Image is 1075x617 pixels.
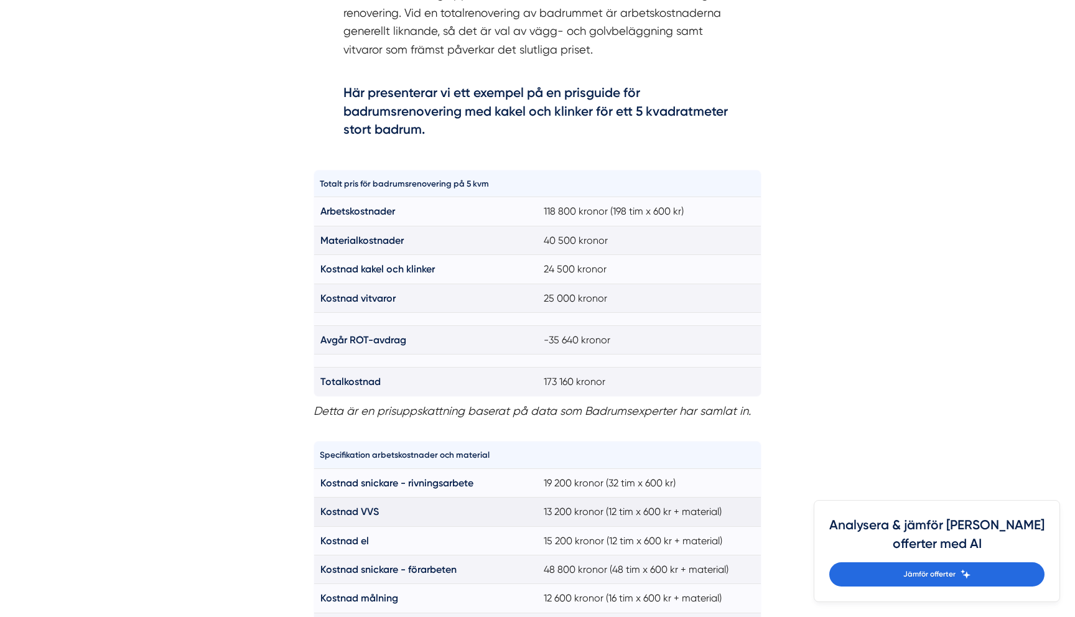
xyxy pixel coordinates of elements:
td: 19 200 kronor (32 tim x 600 kr) [537,468,761,497]
h4: Analysera & jämför [PERSON_NAME] offerter med AI [829,516,1045,562]
strong: Kostnad snickare - rivningsarbete [320,477,473,489]
strong: Materialkostnader [320,234,404,246]
strong: Kostnad snickare - förarbeten [320,564,457,575]
strong: Kostnad el [320,535,369,547]
td: 15 200 kronor (12 tim x 600 kr + material) [537,526,761,555]
strong: Totalkostnad [320,376,381,387]
strong: Kostnad VVS [320,506,379,517]
th: Specifikation arbetskostnader och material [314,442,538,468]
a: Jämför offerter [829,562,1045,587]
td: 40 500 kronor [537,226,761,254]
td: 48 800 kronor (48 tim x 600 kr + material) [537,555,761,584]
span: Jämför offerter [903,568,956,580]
td: 118 800 kronor (198 tim x 600 kr) [537,197,761,226]
strong: Avgår ROT-avdrag [320,334,406,346]
td: 173 160 kronor [537,368,761,396]
h4: Här presenterar vi ett exempel på en prisguide för badrumsrenovering med kakel och klinker för et... [343,83,732,142]
strong: Kostnad kakel och klinker [320,263,435,275]
em: Detta är en prisuppskattning baserat på data som Badrumsexperter har samlat in. [314,404,751,417]
td: 13 200 kronor (12 tim x 600 kr + material) [537,498,761,526]
td: 12 600 kronor (16 tim x 600 kr + material) [537,584,761,613]
th: Totalt pris för badrumsrenovering på 5 kvm [314,170,538,197]
strong: Arbetskostnader [320,205,395,217]
td: -35 640 kronor [537,326,761,355]
strong: Kostnad målning [320,592,398,604]
td: 24 500 kronor [537,255,761,284]
td: 25 000 kronor [537,284,761,312]
strong: Kostnad vitvaror [320,292,396,304]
